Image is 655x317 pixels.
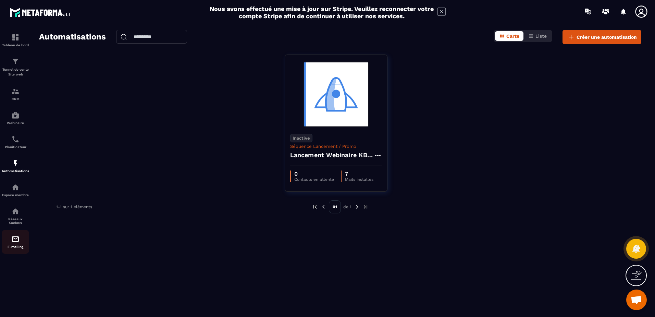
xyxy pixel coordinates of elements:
img: automations [11,159,20,167]
p: 1-1 sur 1 éléments [56,204,92,209]
span: Carte [506,33,519,39]
img: next [354,204,360,210]
p: Inactive [290,134,312,142]
p: Tunnel de vente Site web [2,67,29,77]
img: social-network [11,207,20,215]
a: emailemailE-mailing [2,230,29,254]
img: scheduler [11,135,20,143]
img: automation-background [290,60,382,129]
button: Liste [524,31,551,41]
p: 01 [329,200,341,213]
p: Webinaire [2,121,29,125]
h4: Lancement Webinaire KBS pour BE COACH [290,150,374,160]
p: 7 [345,171,373,177]
p: 0 [294,171,334,177]
h2: Nous avons effectué une mise à jour sur Stripe. Veuillez reconnecter votre compte Stripe afin de ... [209,5,434,20]
img: automations [11,111,20,119]
p: Planificateur [2,145,29,149]
a: social-networksocial-networkRéseaux Sociaux [2,202,29,230]
p: CRM [2,97,29,101]
img: formation [11,57,20,66]
span: Liste [535,33,547,39]
img: prev [320,204,326,210]
p: de 1 [343,204,351,210]
img: prev [312,204,318,210]
a: schedulerschedulerPlanificateur [2,130,29,154]
h2: Automatisations [39,30,106,44]
img: formation [11,33,20,42]
a: formationformationTunnel de vente Site web [2,52,29,82]
span: Créer une automatisation [577,34,637,40]
a: automationsautomationsEspace membre [2,178,29,202]
button: Carte [495,31,523,41]
p: E-mailing [2,245,29,249]
img: email [11,235,20,243]
p: Espace membre [2,193,29,197]
p: Contacts en attente [294,177,334,182]
a: formationformationTableau de bord [2,28,29,52]
img: automations [11,183,20,191]
img: next [362,204,369,210]
button: Créer une automatisation [563,30,641,44]
a: formationformationCRM [2,82,29,106]
p: Séquence Lancement / Promo [290,144,382,149]
img: formation [11,87,20,95]
a: automationsautomationsAutomatisations [2,154,29,178]
p: Mails installés [345,177,373,182]
p: Réseaux Sociaux [2,217,29,225]
p: Automatisations [2,169,29,173]
a: automationsautomationsWebinaire [2,106,29,130]
p: Tableau de bord [2,43,29,47]
div: Ouvrir le chat [626,290,647,310]
img: logo [10,6,71,19]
